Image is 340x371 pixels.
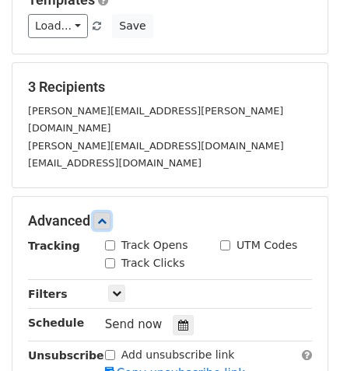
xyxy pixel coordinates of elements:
[121,255,185,271] label: Track Clicks
[237,237,297,254] label: UTM Codes
[28,14,88,38] a: Load...
[262,296,340,371] div: Widget de chat
[262,296,340,371] iframe: Chat Widget
[121,347,235,363] label: Add unsubscribe link
[28,288,68,300] strong: Filters
[112,14,152,38] button: Save
[28,240,80,252] strong: Tracking
[105,317,163,331] span: Send now
[28,212,312,229] h5: Advanced
[28,140,284,152] small: [PERSON_NAME][EMAIL_ADDRESS][DOMAIN_NAME]
[28,79,312,96] h5: 3 Recipients
[28,349,104,362] strong: Unsubscribe
[28,105,283,135] small: [PERSON_NAME][EMAIL_ADDRESS][PERSON_NAME][DOMAIN_NAME]
[28,157,202,169] small: [EMAIL_ADDRESS][DOMAIN_NAME]
[28,317,84,329] strong: Schedule
[121,237,188,254] label: Track Opens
